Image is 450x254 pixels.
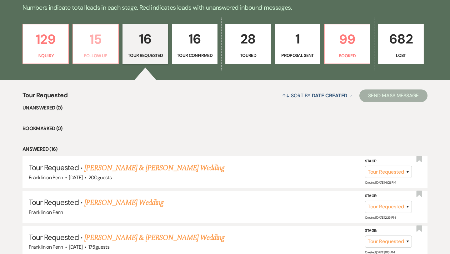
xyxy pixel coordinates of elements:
[29,232,79,242] span: Tour Requested
[29,197,79,207] span: Tour Requested
[229,52,267,59] p: Toured
[22,90,67,104] span: Tour Requested
[279,28,316,49] p: 1
[365,193,412,200] label: Stage:
[176,28,213,49] p: 16
[127,52,164,59] p: Tour Requested
[229,28,267,49] p: 28
[84,232,224,243] a: [PERSON_NAME] & [PERSON_NAME] Wedding
[275,24,320,64] a: 1Proposal Sent
[282,92,290,99] span: ↑↓
[365,227,412,234] label: Stage:
[324,24,370,64] a: 99Booked
[365,216,395,220] span: Created: [DATE] 2:35 PM
[382,28,420,49] p: 682
[72,24,119,64] a: 15Follow Up
[22,104,427,112] li: Unanswered (0)
[29,163,79,172] span: Tour Requested
[22,124,427,133] li: Bookmarked (0)
[172,24,217,64] a: 16Tour Confirmed
[29,244,63,250] span: Franklin on Penn
[122,24,168,64] a: 16Tour Requested
[280,87,355,104] button: Sort By Date Created
[22,24,69,64] a: 129Inquiry
[22,145,427,153] li: Answered (16)
[176,52,213,59] p: Tour Confirmed
[378,24,424,64] a: 682Lost
[69,244,82,250] span: [DATE]
[365,180,396,185] span: Created: [DATE] 4:08 PM
[27,29,64,50] p: 129
[77,29,114,50] p: 15
[29,174,63,181] span: Franklin on Penn
[84,162,224,174] a: [PERSON_NAME] & [PERSON_NAME] Wedding
[88,244,109,250] span: 175 guests
[328,52,366,59] p: Booked
[225,24,271,64] a: 28Toured
[77,52,114,59] p: Follow Up
[84,197,163,208] a: [PERSON_NAME] Wedding
[359,89,427,102] button: Send Mass Message
[88,174,112,181] span: 200 guests
[312,92,347,99] span: Date Created
[27,52,64,59] p: Inquiry
[29,209,63,216] span: Franklin on Penn
[127,28,164,49] p: 16
[279,52,316,59] p: Proposal Sent
[69,174,82,181] span: [DATE]
[365,158,412,165] label: Stage:
[328,29,366,50] p: 99
[382,52,420,59] p: Lost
